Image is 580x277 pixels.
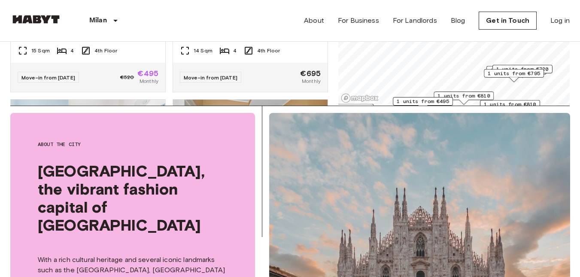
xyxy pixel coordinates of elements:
[89,15,107,26] p: Milan
[393,15,437,26] a: For Landlords
[496,65,549,73] span: 1 units from €720
[300,70,321,77] span: €695
[313,104,374,117] div: Map marker
[488,70,540,77] span: 1 units from €795
[70,47,74,55] span: 4
[341,93,379,103] a: Mapbox logo
[21,74,75,81] span: Move-in from [DATE]
[451,15,465,26] a: Blog
[233,47,237,55] span: 4
[317,104,370,112] span: 1 units from €655
[194,47,213,55] span: 14 Sqm
[10,15,62,24] img: Habyt
[484,69,544,82] div: Map marker
[393,97,453,110] div: Map marker
[490,67,543,74] span: 1 units from €720
[137,70,158,77] span: €495
[184,74,237,81] span: Move-in from [DATE]
[257,47,280,55] span: 4th Floor
[140,77,158,85] span: Monthly
[479,12,537,30] a: Get in Touch
[492,65,553,78] div: Map marker
[38,162,228,234] span: [GEOGRAPHIC_DATA], the vibrant fashion capital of [GEOGRAPHIC_DATA]
[397,97,449,105] span: 1 units from €495
[484,100,536,108] span: 1 units from €810
[550,15,570,26] a: Log in
[304,15,324,26] a: About
[31,47,50,55] span: 15 Sqm
[302,77,321,85] span: Monthly
[38,140,228,148] span: About the city
[338,15,379,26] a: For Business
[120,73,134,81] span: €520
[11,100,165,203] img: Marketing picture of unit IT-14-009-001-04H
[434,91,494,105] div: Map marker
[94,47,117,55] span: 4th Floor
[173,100,328,203] img: Marketing picture of unit IT-14-042-005-01H
[480,100,540,113] div: Map marker
[437,92,490,100] span: 1 units from €810
[486,66,547,79] div: Map marker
